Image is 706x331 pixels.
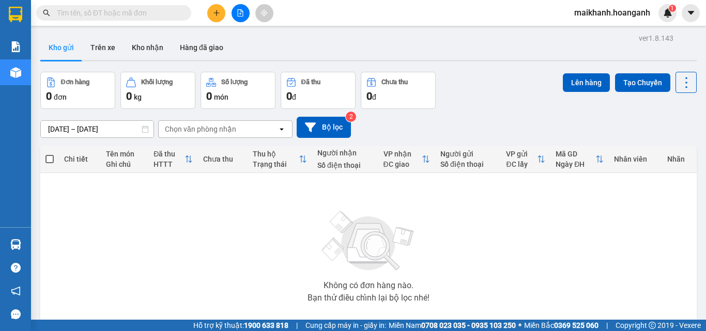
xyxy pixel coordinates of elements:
[40,35,82,60] button: Kho gửi
[383,160,422,168] div: ĐC giao
[213,9,220,17] span: plus
[378,146,436,173] th: Toggle SortBy
[11,263,21,273] span: question-circle
[554,321,598,329] strong: 0369 525 060
[281,72,356,109] button: Đã thu0đ
[40,72,115,109] button: Đơn hàng0đơn
[649,322,656,329] span: copyright
[41,121,154,137] input: Select a date range.
[670,5,674,12] span: 1
[207,4,225,22] button: plus
[669,5,676,12] sup: 1
[11,286,21,296] span: notification
[203,155,242,163] div: Chưa thu
[10,239,21,250] img: warehouse-icon
[297,117,351,138] button: Bộ lọc
[206,90,212,102] span: 0
[421,321,516,329] strong: 0708 023 035 - 0935 103 250
[61,78,89,86] div: Đơn hàng
[148,146,198,173] th: Toggle SortBy
[11,309,21,319] span: message
[346,112,356,122] sup: 2
[124,35,172,60] button: Kho nhận
[440,150,496,158] div: Người gửi
[566,6,658,19] span: maikhanh.hoanganh
[43,9,50,17] span: search
[381,78,408,86] div: Chưa thu
[260,9,268,17] span: aim
[296,320,298,331] span: |
[120,72,195,109] button: Khối lượng0kg
[244,321,288,329] strong: 1900 633 818
[556,160,595,168] div: Ngày ĐH
[615,73,670,92] button: Tạo Chuyến
[663,8,672,18] img: icon-new-feature
[126,90,132,102] span: 0
[154,150,185,158] div: Đã thu
[518,323,521,327] span: ⚪️
[361,72,436,109] button: Chưa thu0đ
[237,9,244,17] span: file-add
[372,93,376,101] span: đ
[366,90,372,102] span: 0
[57,7,179,19] input: Tìm tên, số ĐT hoặc mã đơn
[286,90,292,102] span: 0
[305,320,386,331] span: Cung cấp máy in - giấy in:
[106,150,143,158] div: Tên món
[172,35,232,60] button: Hàng đã giao
[317,205,420,277] img: svg+xml;base64,PHN2ZyBjbGFzcz0ibGlzdC1wbHVnX19zdmciIHhtbG5zPSJodHRwOi8vd3d3LnczLm9yZy8yMDAwL3N2Zy...
[165,124,236,134] div: Chọn văn phòng nhận
[255,4,273,22] button: aim
[308,294,429,302] div: Bạn thử điều chỉnh lại bộ lọc nhé!
[440,160,496,168] div: Số điện thoại
[292,93,296,101] span: đ
[501,146,550,173] th: Toggle SortBy
[383,150,422,158] div: VP nhận
[46,90,52,102] span: 0
[82,35,124,60] button: Trên xe
[64,155,96,163] div: Chi tiết
[556,150,595,158] div: Mã GD
[54,93,67,101] span: đơn
[106,160,143,168] div: Ghi chú
[614,155,657,163] div: Nhân viên
[10,41,21,52] img: solution-icon
[232,4,250,22] button: file-add
[524,320,598,331] span: Miền Bắc
[248,146,312,173] th: Toggle SortBy
[134,93,142,101] span: kg
[253,150,299,158] div: Thu hộ
[154,160,185,168] div: HTTT
[682,4,700,22] button: caret-down
[301,78,320,86] div: Đã thu
[389,320,516,331] span: Miền Nam
[550,146,609,173] th: Toggle SortBy
[506,150,537,158] div: VP gửi
[221,78,248,86] div: Số lượng
[686,8,696,18] span: caret-down
[201,72,275,109] button: Số lượng0món
[141,78,173,86] div: Khối lượng
[639,33,673,44] div: ver 1.8.143
[317,149,373,157] div: Người nhận
[9,7,22,22] img: logo-vxr
[317,161,373,169] div: Số điện thoại
[324,281,413,290] div: Không có đơn hàng nào.
[278,125,286,133] svg: open
[667,155,691,163] div: Nhãn
[193,320,288,331] span: Hỗ trợ kỹ thuật:
[606,320,608,331] span: |
[506,160,537,168] div: ĐC lấy
[253,160,299,168] div: Trạng thái
[563,73,610,92] button: Lên hàng
[10,67,21,78] img: warehouse-icon
[214,93,228,101] span: món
